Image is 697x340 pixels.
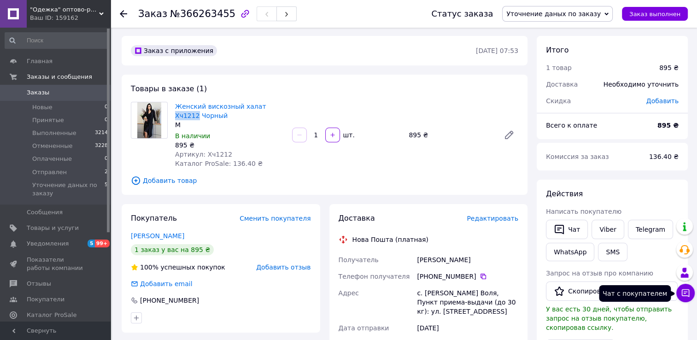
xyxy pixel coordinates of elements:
[130,279,193,288] div: Добавить email
[415,285,520,320] div: с. [PERSON_NAME] Воля, Пункт приема-выдачи (до 30 кг): ул. [STREET_ADDRESS]
[500,126,518,144] a: Редактировать
[546,281,678,301] button: Скопировать запрос на отзыв
[628,220,673,239] a: Telegram
[175,141,285,150] div: 895 ₴
[27,57,53,65] span: Главная
[546,208,621,215] span: Написать покупателю
[592,220,624,239] a: Viber
[629,11,680,18] span: Заказ выполнен
[546,46,568,54] span: Итого
[622,7,688,21] button: Заказ выполнен
[175,132,210,140] span: В наличии
[131,45,217,56] div: Заказ с приложения
[30,14,111,22] div: Ваш ID: 159162
[88,240,95,247] span: 5
[506,10,601,18] span: Уточнение даных по заказу
[105,155,108,163] span: 0
[598,243,627,261] button: SMS
[415,252,520,268] div: [PERSON_NAME]
[27,73,92,81] span: Заказы и сообщения
[27,208,63,217] span: Сообщения
[339,289,359,297] span: Адрес
[598,74,684,94] div: Необходимо уточнить
[30,6,99,14] span: "Одежка" оптово-розничный магазин одежды для всей семьи, домашнего текстиля, аксессуаров
[467,215,518,222] span: Редактировать
[240,215,310,222] span: Сменить покупателя
[546,220,588,239] button: Чат
[417,272,518,281] div: [PHONE_NUMBER]
[175,151,232,158] span: Артикул: Хч1212
[649,153,679,160] span: 136.40 ₴
[140,264,158,271] span: 100%
[659,63,679,72] div: 895 ₴
[546,305,672,331] span: У вас есть 30 дней, чтобы отправить запрос на отзыв покупателю, скопировав ссылку.
[546,270,653,277] span: Запрос на отзыв про компанию
[32,155,72,163] span: Оплаченные
[131,232,184,240] a: [PERSON_NAME]
[546,81,578,88] span: Доставка
[339,324,389,332] span: Дата отправки
[131,176,518,186] span: Добавить товар
[339,273,410,280] span: Телефон получателя
[95,129,108,137] span: 3214
[339,256,379,264] span: Получатель
[131,263,225,272] div: успешных покупок
[431,9,493,18] div: Статус заказа
[341,130,356,140] div: шт.
[546,122,597,129] span: Всего к оплате
[27,240,69,248] span: Уведомления
[32,142,72,150] span: Отмененные
[120,9,127,18] div: Вернуться назад
[139,279,193,288] div: Добавить email
[27,311,76,319] span: Каталог ProSale
[105,181,108,198] span: 5
[32,168,67,176] span: Отправлен
[131,84,207,93] span: Товары в заказе (1)
[546,153,609,160] span: Комиссия за заказ
[175,103,266,119] a: Женский вискозный халат Хч1212 Чорный
[175,160,263,167] span: Каталог ProSale: 136.40 ₴
[131,214,177,223] span: Покупатель
[5,32,109,49] input: Поиск
[95,142,108,150] span: 3228
[27,295,64,304] span: Покупатели
[676,284,695,302] button: Чат с покупателем
[105,168,108,176] span: 2
[599,285,671,302] div: Чат с покупателем
[339,214,375,223] span: Доставка
[405,129,496,141] div: 895 ₴
[175,120,285,129] div: M
[32,181,105,198] span: Уточнение даных по заказу
[546,97,571,105] span: Скидка
[32,103,53,111] span: Новые
[546,243,594,261] a: WhatsApp
[139,296,200,305] div: [PHONE_NUMBER]
[27,88,49,97] span: Заказы
[105,116,108,124] span: 0
[137,102,162,138] img: Женский вискозный халат Хч1212 Чорный
[350,235,431,244] div: Нова Пошта (платная)
[138,8,167,19] span: Заказ
[32,116,64,124] span: Принятые
[415,320,520,336] div: [DATE]
[27,280,51,288] span: Отзывы
[546,64,572,71] span: 1 товар
[27,224,79,232] span: Товары и услуги
[95,240,110,247] span: 99+
[476,47,518,54] time: [DATE] 07:53
[170,8,235,19] span: №366263455
[256,264,310,271] span: Добавить отзыв
[546,189,583,198] span: Действия
[32,129,76,137] span: Выполненные
[646,97,679,105] span: Добавить
[27,256,85,272] span: Показатели работы компании
[105,103,108,111] span: 0
[131,244,214,255] div: 1 заказ у вас на 895 ₴
[657,122,679,129] b: 895 ₴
